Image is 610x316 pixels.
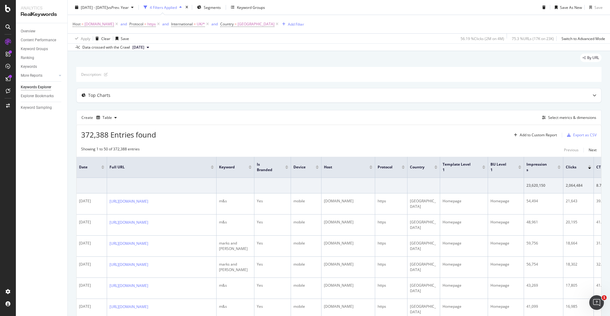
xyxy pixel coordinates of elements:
div: Homepage [443,283,485,288]
div: Create [81,113,119,123]
div: Save [121,36,129,41]
div: [DOMAIN_NAME] [324,283,372,288]
div: Add Filter [288,21,304,27]
div: Previous [564,147,579,152]
div: Table [102,116,112,119]
div: Homepage [490,304,521,309]
div: mobile [293,304,319,309]
div: https [378,198,405,204]
div: Yes [257,219,288,225]
span: = [81,21,84,27]
span: Date [79,164,92,170]
button: Switch to Advanced Mode [559,34,605,43]
div: Export as CSV [573,132,597,138]
div: Keywords [21,64,37,70]
div: RealKeywords [21,11,63,18]
div: Save As New [560,5,582,10]
span: = [144,21,146,27]
div: 59,756 [526,241,561,246]
a: Keywords Explorer [21,84,63,90]
div: Keyword Groups [21,46,48,52]
div: Description: [81,72,102,77]
button: Select metrics & dimensions [540,114,596,121]
span: Country [410,164,425,170]
div: Switch to Advanced Mode [562,36,605,41]
button: Next [589,146,597,154]
div: mobile [293,283,319,288]
div: https [378,304,405,309]
div: Yes [257,241,288,246]
button: [DATE] - [DATE]vsPrev. Year [73,2,136,12]
span: 1 [602,295,607,300]
div: and [211,21,218,27]
div: mobile [293,198,319,204]
span: 372,388 Entries found [81,130,156,140]
div: m&s [219,219,252,225]
div: 18,664 [566,241,591,246]
div: Showing 1 to 50 of 372,388 entries [81,146,140,154]
span: Protocol [378,164,393,170]
div: marks and [PERSON_NAME] [219,262,252,273]
span: vs Prev. Year [108,5,129,10]
div: Top Charts [88,92,110,98]
span: Impressions [526,162,548,173]
span: Country [220,21,234,27]
div: https [378,219,405,225]
div: https [378,262,405,267]
button: Apply [73,34,90,43]
div: 4 Filters Applied [150,5,177,10]
a: Overview [21,28,63,35]
div: Apply [81,36,90,41]
a: [URL][DOMAIN_NAME] [109,283,148,289]
div: [DATE] [79,304,104,309]
button: Segments [195,2,223,12]
div: Data crossed with the Crawl [82,45,130,50]
div: Ranking [21,55,34,61]
div: [DOMAIN_NAME] [324,219,372,225]
button: Add Filter [280,20,304,28]
div: 54,494 [526,198,561,204]
span: Is Branded [257,162,276,173]
span: BU Level 1 [490,162,509,173]
div: mobile [293,262,319,267]
div: m&s [219,198,252,204]
button: Save As New [552,2,582,12]
a: Content Performance [21,37,63,43]
span: Template Level 1 [443,162,473,173]
a: More Reports [21,72,57,79]
span: Device [293,164,307,170]
div: [DOMAIN_NAME] [324,241,372,246]
div: Clear [101,36,110,41]
iframe: Intercom live chat [589,295,604,310]
div: Select metrics & dimensions [548,115,596,120]
span: = [235,21,237,27]
div: 21,643 [566,198,591,204]
div: 2,064,484 [566,183,591,188]
div: Homepage [443,262,485,267]
button: Add to Custom Report [511,130,557,140]
div: Yes [257,198,288,204]
button: and [120,21,127,27]
div: Keyword Groups [237,5,265,10]
div: 56.19 % Clicks ( 2M on 4M ) [461,36,504,41]
div: m&s [219,283,252,288]
div: [GEOGRAPHIC_DATA] [410,219,437,230]
span: Segments [204,5,221,10]
div: [DATE] [79,241,104,246]
div: Content Performance [21,37,56,43]
div: Homepage [443,304,485,309]
div: Keyword Sampling [21,105,52,111]
div: Yes [257,304,288,309]
span: International [171,21,193,27]
div: m&s [219,304,252,309]
span: = [194,21,196,27]
div: Homepage [443,219,485,225]
div: 41,099 [526,304,561,309]
div: Overview [21,28,35,35]
button: and [162,21,169,27]
div: [DOMAIN_NAME] [324,262,372,267]
a: [URL][DOMAIN_NAME] [109,262,148,268]
div: [DOMAIN_NAME] [324,304,372,309]
div: 48,961 [526,219,561,225]
div: 16,985 [566,304,591,309]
